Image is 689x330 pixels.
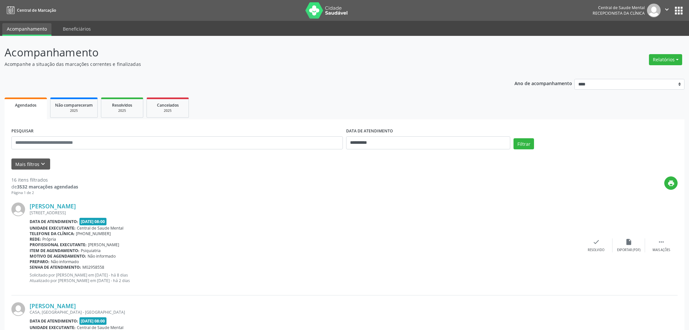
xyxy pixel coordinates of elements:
[79,317,107,325] span: [DATE] 08:00
[668,180,675,187] i: print
[11,183,78,190] div: de
[588,248,604,252] div: Resolvido
[30,302,76,309] a: [PERSON_NAME]
[514,79,572,87] p: Ano de acompanhamento
[77,225,123,231] span: Central de Saude Mental
[58,23,95,35] a: Beneficiários
[81,248,101,253] span: Psiquiatria
[11,190,78,196] div: Página 1 de 2
[39,160,47,168] i: keyboard_arrow_down
[11,302,25,316] img: img
[30,259,49,264] b: Preparo:
[617,248,640,252] div: Exportar (PDF)
[647,4,661,17] img: img
[55,108,93,113] div: 2025
[673,5,684,16] button: apps
[151,108,184,113] div: 2025
[30,225,76,231] b: Unidade executante:
[661,4,673,17] button: 
[513,138,534,149] button: Filtrar
[17,7,56,13] span: Central de Marcação
[30,264,81,270] b: Senha de atendimento:
[593,5,645,10] div: Central de Saude Mental
[5,44,481,61] p: Acompanhamento
[653,248,670,252] div: Mais ações
[5,5,56,16] a: Central de Marcação
[55,102,93,108] span: Não compareceram
[30,219,78,224] b: Data de atendimento:
[82,264,104,270] span: M02958558
[30,242,87,247] b: Profissional executante:
[30,210,580,216] div: [STREET_ADDRESS]
[5,61,481,67] p: Acompanhe a situação das marcações correntes e finalizadas
[30,253,86,259] b: Motivo de agendamento:
[15,102,36,108] span: Agendados
[30,318,78,324] b: Data de atendimento:
[30,248,79,253] b: Item de agendamento:
[625,238,632,246] i: insert_drive_file
[51,259,79,264] span: Não informado
[11,176,78,183] div: 16 itens filtrados
[593,10,645,16] span: Recepcionista da clínica
[106,108,138,113] div: 2025
[11,158,50,170] button: Mais filtroskeyboard_arrow_down
[11,202,25,216] img: img
[88,253,116,259] span: Não informado
[17,184,78,190] strong: 3532 marcações agendadas
[30,236,41,242] b: Rede:
[76,231,111,236] span: [PHONE_NUMBER]
[88,242,119,247] span: [PERSON_NAME]
[663,6,670,13] i: 
[30,309,580,315] div: CASA, [GEOGRAPHIC_DATA] - [GEOGRAPHIC_DATA]
[42,236,56,242] span: Própria
[112,102,132,108] span: Resolvidos
[346,126,393,136] label: DATA DE ATENDIMENTO
[30,272,580,283] p: Solicitado por [PERSON_NAME] em [DATE] - há 8 dias Atualizado por [PERSON_NAME] em [DATE] - há 2 ...
[649,54,682,65] button: Relatórios
[2,23,51,36] a: Acompanhamento
[593,238,600,246] i: check
[664,176,678,190] button: print
[30,231,75,236] b: Telefone da clínica:
[157,102,179,108] span: Cancelados
[11,126,34,136] label: PESQUISAR
[79,218,107,225] span: [DATE] 08:00
[30,202,76,210] a: [PERSON_NAME]
[658,238,665,246] i: 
